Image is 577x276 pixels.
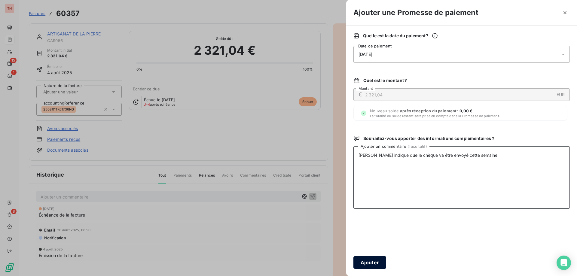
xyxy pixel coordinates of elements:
[370,108,500,118] span: Nouveau solde
[353,256,386,269] button: Ajouter
[363,77,407,83] span: Quel est le montant ?
[400,108,459,113] span: après réception du paiement :
[557,256,571,270] div: Open Intercom Messenger
[353,146,570,209] textarea: [PERSON_NAME] indique que le chèque va être envoyé cette semaine.
[353,7,478,18] h3: Ajouter une Promesse de paiement
[363,135,494,141] span: Souhaitez-vous apporter des informations complémentaires ?
[370,114,500,118] span: La totalité du solde restant sera prise en compte dans la Promesse de paiement.
[359,52,372,57] span: [DATE]
[363,33,438,39] span: Quelle est la date du paiement ?
[459,108,473,113] span: 0,00 €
